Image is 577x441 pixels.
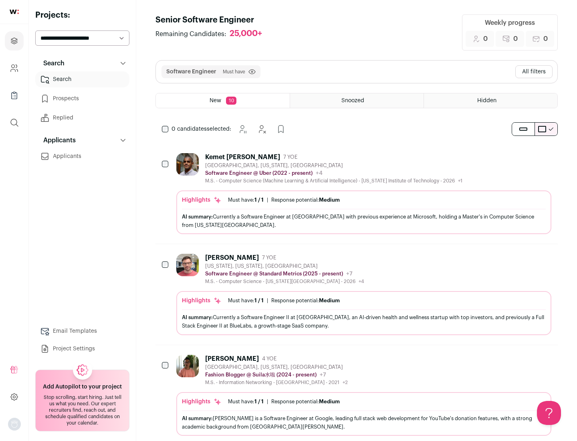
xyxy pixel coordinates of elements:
span: 4 YOE [262,356,276,362]
div: Stop scrolling, start hiring. Just tell us what you need. Our expert recruiters find, reach out, ... [40,394,124,426]
span: AI summary: [182,416,213,421]
ul: | [228,297,340,304]
div: Must have: [228,197,264,203]
span: +7 [346,271,353,277]
span: Medium [319,197,340,202]
span: Must have [223,69,245,75]
a: Hidden [424,93,557,108]
span: 1 / 1 [254,197,264,202]
a: Replied [35,110,129,126]
h1: Senior Software Engineer [155,14,270,26]
div: Response potential: [271,399,340,405]
img: nopic.png [8,418,21,431]
a: Email Templates [35,323,129,339]
a: Kemet [PERSON_NAME] 7 YOE [GEOGRAPHIC_DATA], [US_STATE], [GEOGRAPHIC_DATA] Software Engineer @ Ub... [176,153,551,234]
p: Applicants [38,136,76,145]
a: [PERSON_NAME] 7 YOE [US_STATE], [US_STATE], [GEOGRAPHIC_DATA] Software Engineer @ Standard Metric... [176,254,551,335]
a: Add Autopilot to your project Stop scrolling, start hiring. Just tell us what you need. Our exper... [35,370,129,431]
div: Response potential: [271,297,340,304]
span: 1 / 1 [254,399,264,404]
span: 10 [226,97,236,105]
div: [GEOGRAPHIC_DATA], [US_STATE], [GEOGRAPHIC_DATA] [205,364,348,370]
p: Software Engineer @ Standard Metrics (2025 - present) [205,271,343,277]
div: Must have: [228,297,264,304]
span: 1 / 1 [254,298,264,303]
span: 0 [543,34,548,44]
ul: | [228,197,340,203]
img: 927442a7649886f10e33b6150e11c56b26abb7af887a5a1dd4d66526963a6550.jpg [176,153,199,176]
button: Applicants [35,132,129,148]
span: +4 [359,279,364,284]
div: 25,000+ [230,29,262,39]
button: Hide [254,121,270,137]
button: Open dropdown [8,418,21,431]
div: Currently a Software Engineer II at [GEOGRAPHIC_DATA], an AI-driven health and wellness startup w... [182,313,546,330]
span: +2 [343,380,348,385]
a: Applicants [35,148,129,164]
a: Projects [5,31,24,51]
div: Kemet [PERSON_NAME] [205,153,280,161]
span: +4 [316,170,323,176]
img: ebffc8b94a612106133ad1a79c5dcc917f1f343d62299c503ebb759c428adb03.jpg [176,355,199,377]
span: 7 YOE [262,255,276,261]
span: Medium [319,298,340,303]
span: Hidden [477,98,496,103]
span: Medium [319,399,340,404]
button: Search [35,55,129,71]
a: Snoozed [290,93,424,108]
div: [PERSON_NAME] [205,355,259,363]
div: [PERSON_NAME] [205,254,259,262]
a: Company and ATS Settings [5,59,24,78]
p: Fashion Blogger @ Suila水啦 (2024 - present) [205,372,317,378]
div: M.S. - Information Networking - [GEOGRAPHIC_DATA] - 2021 [205,379,348,386]
h2: Projects: [35,10,129,21]
div: Highlights [182,297,222,305]
span: 0 candidates [171,126,207,132]
p: Search [38,59,65,68]
div: [GEOGRAPHIC_DATA], [US_STATE], [GEOGRAPHIC_DATA] [205,162,462,169]
span: selected: [171,125,231,133]
span: 7 YOE [283,154,297,160]
button: Add to Prospects [273,121,289,137]
a: [PERSON_NAME] 4 YOE [GEOGRAPHIC_DATA], [US_STATE], [GEOGRAPHIC_DATA] Fashion Blogger @ Suila水啦 (2... [176,355,551,436]
div: M.S. - Computer Science (Machine Learning & Artificial Intelligence) - [US_STATE] Institute of Te... [205,178,462,184]
span: AI summary: [182,214,213,219]
span: +1 [458,178,462,183]
div: [US_STATE], [US_STATE], [GEOGRAPHIC_DATA] [205,263,364,269]
div: Currently a Software Engineer at [GEOGRAPHIC_DATA] with previous experience at Microsoft, holding... [182,212,546,229]
div: M.S. - Computer Science - [US_STATE][GEOGRAPHIC_DATA] - 2026 [205,278,364,285]
span: +7 [320,372,326,378]
a: Search [35,71,129,87]
img: 92c6d1596c26b24a11d48d3f64f639effaf6bd365bf059bea4cfc008ddd4fb99.jpg [176,254,199,276]
span: Snoozed [341,98,364,103]
button: Software Engineer [166,68,216,76]
iframe: Help Scout Beacon - Open [537,401,561,425]
span: 0 [483,34,488,44]
p: Software Engineer @ Uber (2022 - present) [205,170,313,176]
img: wellfound-shorthand-0d5821cbd27db2630d0214b213865d53afaa358527fdda9d0ea32b1df1b89c2c.svg [10,10,19,14]
a: Project Settings [35,341,129,357]
h2: Add Autopilot to your project [43,383,122,391]
div: Weekly progress [485,18,535,28]
a: Prospects [35,91,129,107]
button: All filters [515,65,553,78]
span: AI summary: [182,315,213,320]
button: Snooze [234,121,250,137]
div: Response potential: [271,197,340,203]
span: Remaining Candidates: [155,29,226,39]
div: Must have: [228,399,264,405]
div: Highlights [182,196,222,204]
div: Highlights [182,398,222,406]
span: New [210,98,221,103]
a: Company Lists [5,86,24,105]
ul: | [228,399,340,405]
span: 0 [513,34,518,44]
div: [PERSON_NAME] is a Software Engineer at Google, leading full stack web development for YouTube's ... [182,414,546,431]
